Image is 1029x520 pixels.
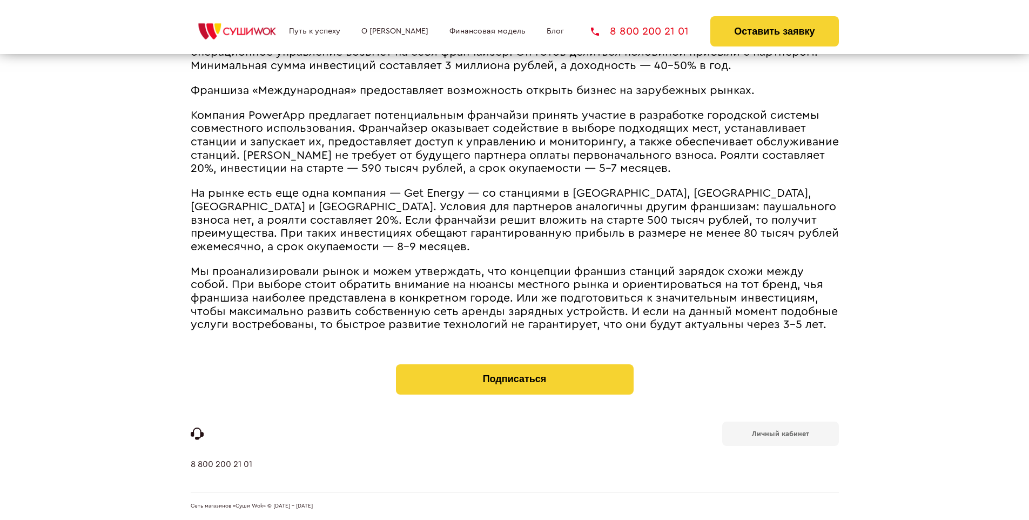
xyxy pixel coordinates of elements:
[547,27,564,36] a: Блог
[289,27,340,36] a: Путь к успеху
[191,459,252,492] a: 8 800 200 21 01
[449,27,526,36] a: Финансовая модель
[191,266,838,330] span: Мы проанализировали рынок и можем утверждать, что концепции франшиз станций зарядок схожи между с...
[191,34,818,71] span: Франшиза, предполагающая ленивый подход, дает возможность вложить средства в покупку станций, а в...
[191,85,755,96] span: Франшиза «Международная» предоставляет возможность открыть бизнес на зарубежных рынках.
[610,26,689,37] span: 8 800 200 21 01
[722,422,839,446] a: Личный кабинет
[191,188,839,252] span: На рынке есть еще одна компания ― Get Energy ― со станциями в [GEOGRAPHIC_DATA], [GEOGRAPHIC_DATA...
[361,27,428,36] a: О [PERSON_NAME]
[396,364,634,395] button: Подписаться
[591,26,689,37] a: 8 800 200 21 01
[752,430,809,437] b: Личный кабинет
[191,503,313,510] span: Сеть магазинов «Суши Wok» © [DATE] - [DATE]
[191,110,839,174] span: Компания PowerApp предлагает потенциальным франчайзи принять участие в разработке городской систе...
[710,16,838,46] button: Оставить заявку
